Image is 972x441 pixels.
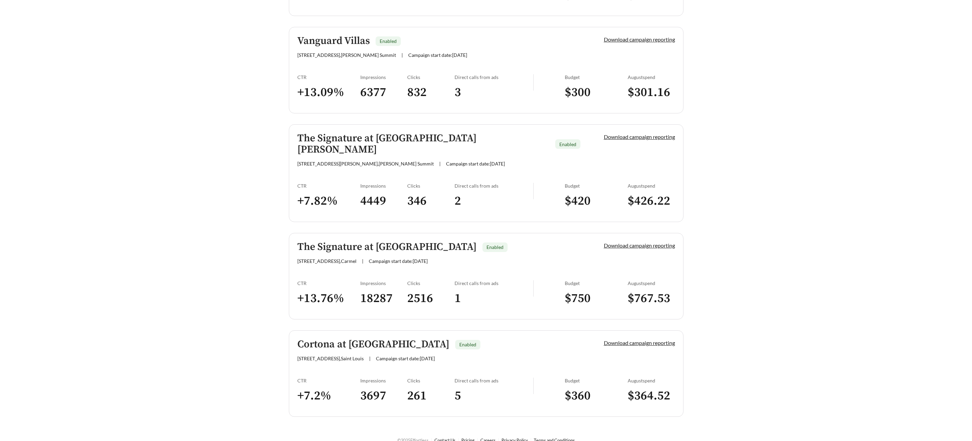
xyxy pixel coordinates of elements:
h3: 832 [407,85,455,100]
h3: $ 426.22 [628,193,675,209]
span: Enabled [487,244,504,250]
div: CTR [297,378,360,383]
a: The Signature at [GEOGRAPHIC_DATA]Enabled[STREET_ADDRESS],Carmel|Campaign start date:[DATE]Downlo... [289,233,683,319]
div: Budget [565,280,628,286]
span: Campaign start date: [DATE] [446,161,505,167]
div: Direct calls from ads [455,183,533,189]
div: Clicks [407,74,455,80]
a: Download campaign reporting [604,340,675,346]
span: Enabled [380,38,397,44]
a: Download campaign reporting [604,242,675,249]
h3: $ 750 [565,291,628,306]
img: line [533,378,534,394]
div: August spend [628,183,675,189]
div: Budget [565,74,628,80]
h3: + 13.76 % [297,291,360,306]
h3: 3 [455,85,533,100]
span: | [401,52,403,58]
h3: $ 360 [565,388,628,404]
span: | [369,356,370,361]
h5: Vanguard Villas [297,35,370,47]
h3: $ 767.53 [628,291,675,306]
div: CTR [297,280,360,286]
h5: The Signature at [GEOGRAPHIC_DATA] [297,241,477,253]
h3: 2 [455,193,533,209]
a: Cortona at [GEOGRAPHIC_DATA]Enabled[STREET_ADDRESS],Saint Louis|Campaign start date:[DATE]Downloa... [289,330,683,417]
img: line [533,183,534,199]
h3: 261 [407,388,455,404]
img: line [533,280,534,297]
div: Clicks [407,183,455,189]
a: Vanguard VillasEnabled[STREET_ADDRESS],[PERSON_NAME] Summit|Campaign start date:[DATE]Download ca... [289,27,683,113]
img: line [533,74,534,91]
h3: + 13.09 % [297,85,360,100]
div: August spend [628,378,675,383]
h5: The Signature at [GEOGRAPHIC_DATA][PERSON_NAME] [297,133,550,155]
span: Campaign start date: [DATE] [408,52,467,58]
a: Download campaign reporting [604,36,675,43]
h3: 2516 [407,291,455,306]
div: CTR [297,183,360,189]
div: Budget [565,183,628,189]
div: August spend [628,280,675,286]
h5: Cortona at [GEOGRAPHIC_DATA] [297,339,449,350]
div: Impressions [360,74,408,80]
div: Impressions [360,183,408,189]
span: Campaign start date: [DATE] [376,356,435,361]
div: Direct calls from ads [455,74,533,80]
a: The Signature at [GEOGRAPHIC_DATA][PERSON_NAME]Enabled[STREET_ADDRESS][PERSON_NAME],[PERSON_NAME]... [289,124,683,222]
span: | [362,258,363,264]
span: [STREET_ADDRESS] , Carmel [297,258,357,264]
div: Direct calls from ads [455,280,533,286]
h3: 346 [407,193,455,209]
span: [STREET_ADDRESS][PERSON_NAME] , [PERSON_NAME] Summit [297,161,434,167]
span: [STREET_ADDRESS] , [PERSON_NAME] Summit [297,52,396,58]
div: Impressions [360,378,408,383]
h3: $ 420 [565,193,628,209]
h3: 18287 [360,291,408,306]
div: Clicks [407,280,455,286]
h3: 6377 [360,85,408,100]
span: [STREET_ADDRESS] , Saint Louis [297,356,364,361]
a: Download campaign reporting [604,133,675,140]
div: Impressions [360,280,408,286]
h3: 1 [455,291,533,306]
h3: + 7.2 % [297,388,360,404]
span: Campaign start date: [DATE] [369,258,428,264]
div: CTR [297,74,360,80]
h3: + 7.82 % [297,193,360,209]
h3: $ 364.52 [628,388,675,404]
span: Enabled [559,141,576,147]
h3: $ 300 [565,85,628,100]
div: Clicks [407,378,455,383]
span: Enabled [459,342,476,347]
h3: 3697 [360,388,408,404]
div: Direct calls from ads [455,378,533,383]
h3: 4449 [360,193,408,209]
h3: $ 301.16 [628,85,675,100]
h3: 5 [455,388,533,404]
span: | [439,161,441,167]
div: Budget [565,378,628,383]
div: August spend [628,74,675,80]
